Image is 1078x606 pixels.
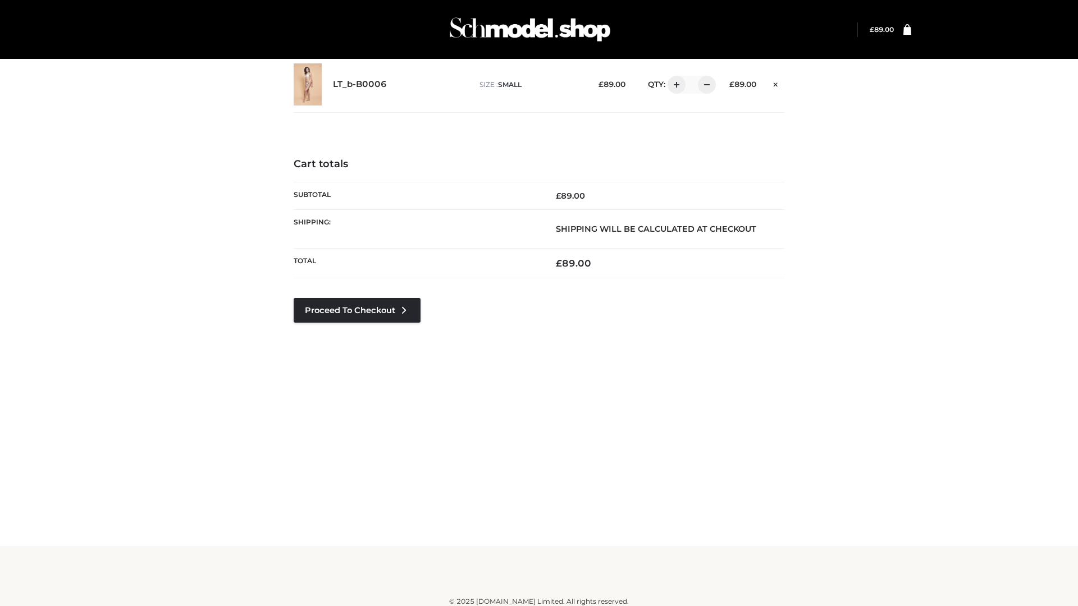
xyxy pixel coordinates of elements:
[556,224,756,234] strong: Shipping will be calculated at checkout
[870,25,894,34] bdi: 89.00
[556,191,561,201] span: £
[729,80,756,89] bdi: 89.00
[556,191,585,201] bdi: 89.00
[294,209,539,248] th: Shipping:
[556,258,591,269] bdi: 89.00
[768,76,784,90] a: Remove this item
[637,76,712,94] div: QTY:
[294,63,322,105] img: LT_b-B0006 - SMALL
[333,79,387,90] a: LT_b-B0006
[870,25,874,34] span: £
[599,80,625,89] bdi: 89.00
[599,80,604,89] span: £
[446,7,614,52] img: Schmodel Admin 964
[294,158,784,171] h4: Cart totals
[294,249,539,278] th: Total
[498,80,522,89] span: SMALL
[294,298,421,323] a: Proceed to Checkout
[479,80,581,90] p: size :
[729,80,734,89] span: £
[294,182,539,209] th: Subtotal
[870,25,894,34] a: £89.00
[556,258,562,269] span: £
